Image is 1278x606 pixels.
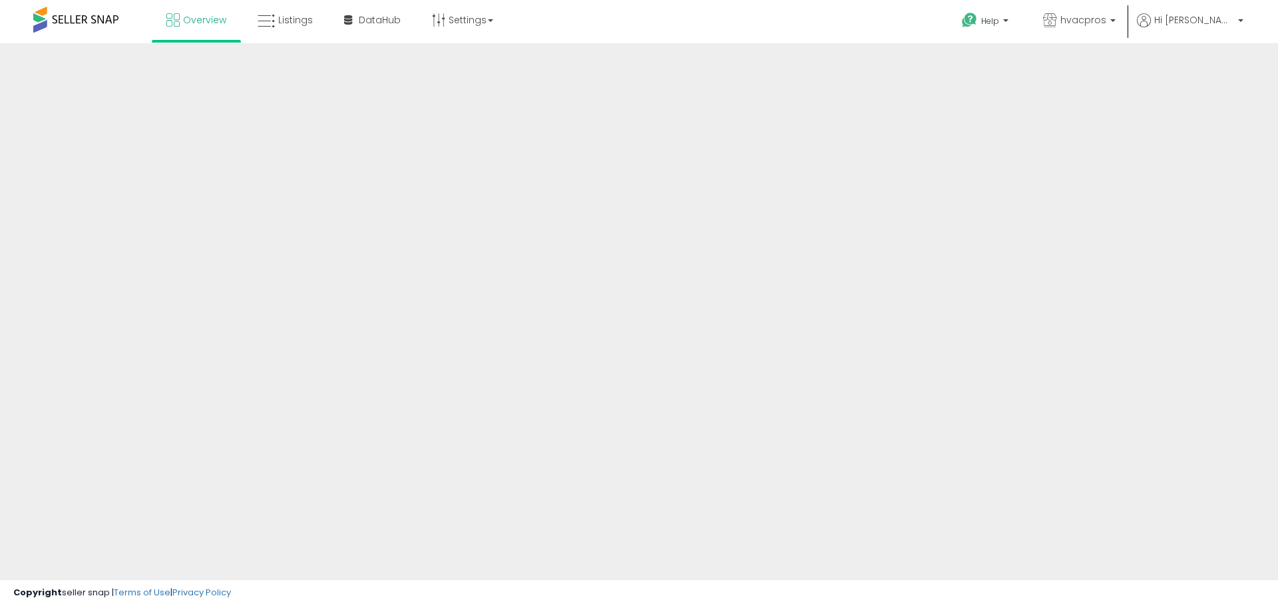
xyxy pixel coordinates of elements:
span: Help [981,15,999,27]
i: Get Help [961,12,978,29]
span: DataHub [359,13,401,27]
span: hvacpros [1060,13,1106,27]
span: Hi [PERSON_NAME] [1154,13,1234,27]
div: seller snap | | [13,587,231,599]
a: Privacy Policy [172,586,231,599]
a: Terms of Use [114,586,170,599]
strong: Copyright [13,586,62,599]
span: Listings [278,13,313,27]
span: Overview [183,13,226,27]
a: Hi [PERSON_NAME] [1137,13,1243,43]
a: Help [951,2,1022,43]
